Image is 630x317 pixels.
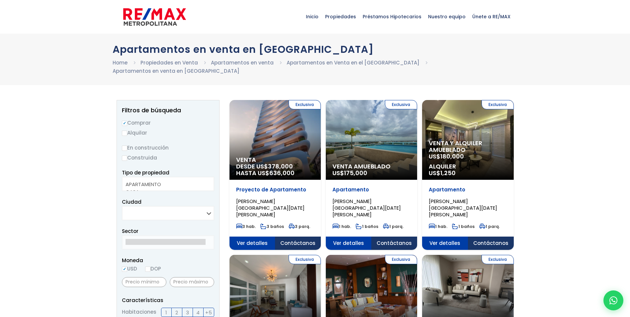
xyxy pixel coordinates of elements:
span: Contáctanos [371,237,417,250]
span: US$ [429,169,456,177]
span: US$ [332,169,367,177]
span: 1 parq. [479,224,500,229]
span: Sector [122,228,138,235]
span: 175,000 [344,169,367,177]
span: 1 baños [452,224,475,229]
span: Moneda [122,256,214,264]
input: Precio mínimo [122,277,166,287]
span: 1 hab. [429,224,447,229]
h1: Apartamentos en venta en [GEOGRAPHIC_DATA] [113,44,518,55]
label: Comprar [122,119,214,127]
input: DOP [145,266,150,272]
a: Exclusiva Venta DESDE US$378,000 HASTA US$636,000 Proyecto de Apartamento [PERSON_NAME][GEOGRAPHI... [229,100,321,250]
span: 180,000 [440,152,464,160]
p: Características [122,296,214,304]
span: [PERSON_NAME][GEOGRAPHIC_DATA][DATE][PERSON_NAME] [429,198,497,218]
span: 636,000 [269,169,295,177]
a: Home [113,59,128,66]
a: Propiedades en Venta [140,59,198,66]
a: Apartamentos en venta [211,59,274,66]
span: Exclusiva [289,255,321,264]
span: [PERSON_NAME][GEOGRAPHIC_DATA][DATE][PERSON_NAME] [332,198,401,218]
span: 3 parq. [289,224,310,229]
input: USD [122,266,127,272]
span: 378,000 [268,162,293,170]
span: 1 baños [356,224,378,229]
input: Alquilar [122,131,127,136]
span: Contáctanos [275,237,321,250]
span: Ver detalles [326,237,372,250]
label: USD [122,264,137,273]
img: remax-metropolitana-logo [123,7,186,27]
span: 1 parq. [383,224,404,229]
a: Apartamentos en Venta en el [GEOGRAPHIC_DATA] [287,59,419,66]
span: Inicio [303,7,322,27]
span: 4 [196,308,200,317]
p: Proyecto de Apartamento [236,186,314,193]
span: Exclusiva [385,255,417,264]
span: Exclusiva [289,100,321,109]
span: Contáctanos [468,237,514,250]
span: 3 baños [260,224,284,229]
input: En construcción [122,146,127,151]
a: Exclusiva Venta Amueblado US$175,000 Apartamento [PERSON_NAME][GEOGRAPHIC_DATA][DATE][PERSON_NAME... [326,100,417,250]
span: 1 hab. [332,224,351,229]
span: Habitaciones [122,308,156,317]
span: Nuestro equipo [425,7,469,27]
span: Préstamos Hipotecarios [359,7,425,27]
span: DESDE US$ [236,163,314,176]
span: 3 hab. [236,224,256,229]
span: Venta [236,157,314,163]
a: Exclusiva Venta y alquiler amueblado US$180,000 Alquiler US$1,250 Apartamento [PERSON_NAME][GEOGR... [422,100,513,250]
label: Alquilar [122,129,214,137]
span: Venta Amueblado [332,163,410,170]
h2: Filtros de búsqueda [122,107,214,114]
a: Apartamentos en venta en [GEOGRAPHIC_DATA] [113,67,239,74]
p: Apartamento [429,186,507,193]
input: Construida [122,156,127,161]
span: US$ [429,152,464,160]
input: Precio máximo [170,277,214,287]
span: Ver detalles [422,237,468,250]
span: Únete a RE/MAX [469,7,514,27]
label: DOP [145,264,161,273]
span: Venta y alquiler amueblado [429,140,507,153]
span: HASTA US$ [236,170,314,176]
span: [PERSON_NAME][GEOGRAPHIC_DATA][DATE][PERSON_NAME] [236,198,305,218]
span: +5 [205,308,212,317]
label: En construcción [122,144,214,152]
span: Ciudad [122,198,141,205]
span: Ver detalles [229,237,275,250]
span: 2 [175,308,178,317]
span: Propiedades [322,7,359,27]
span: Exclusiva [482,100,514,109]
span: Tipo de propiedad [122,169,169,176]
option: CASA [126,188,206,196]
span: 3 [186,308,189,317]
span: 1,250 [440,169,456,177]
span: 1 [165,308,167,317]
span: Exclusiva [385,100,417,109]
p: Apartamento [332,186,410,193]
span: Alquiler [429,163,507,170]
input: Comprar [122,121,127,126]
option: APARTAMENTO [126,180,206,188]
label: Construida [122,154,214,162]
span: Exclusiva [482,255,514,264]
